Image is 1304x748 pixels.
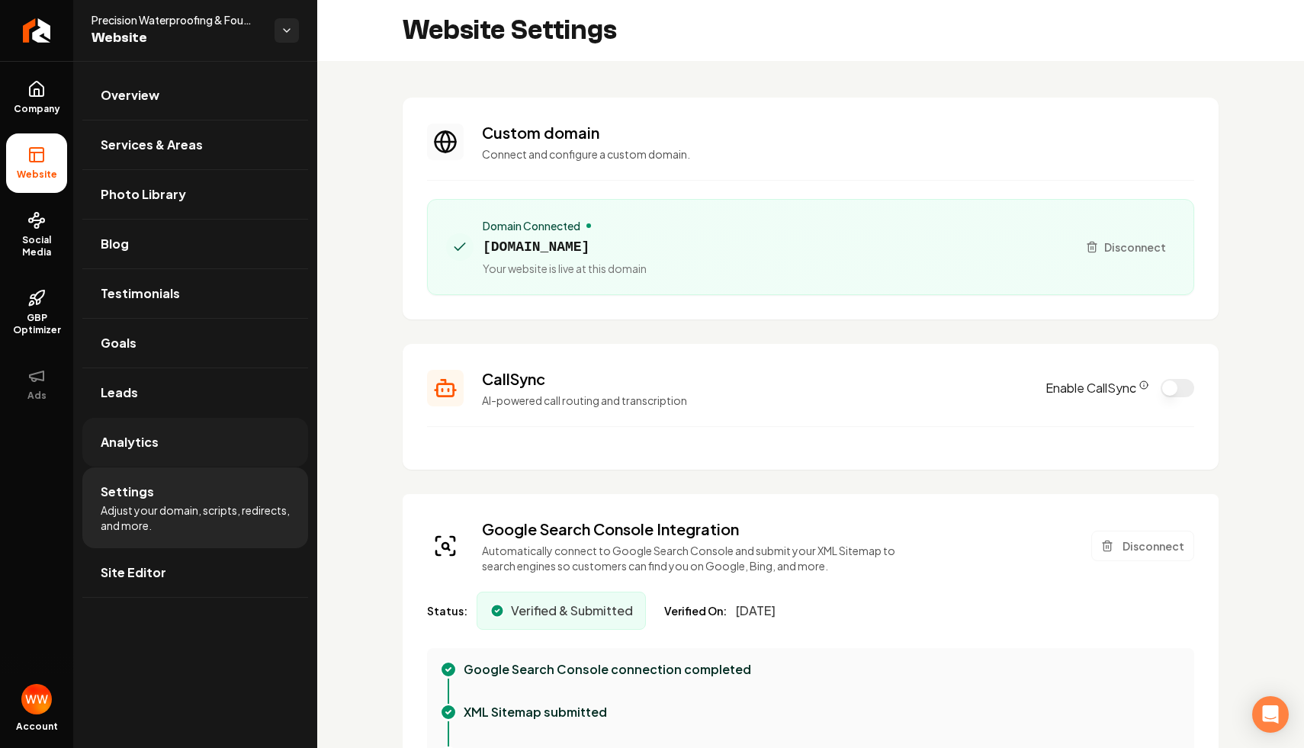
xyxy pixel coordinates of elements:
a: Photo Library [82,170,308,219]
p: AI-powered call routing and transcription [482,393,1027,408]
img: Rebolt Logo [23,18,51,43]
a: Goals [82,319,308,368]
span: Services & Areas [101,136,203,154]
span: Verified On: [664,603,727,618]
span: Goals [101,334,137,352]
p: Automatically connect to Google Search Console and submit your XML Sitemap to search engines so c... [482,543,913,573]
button: Disconnect [1077,233,1175,261]
p: Connect and configure a custom domain. [482,146,1194,162]
span: Settings [101,483,154,501]
span: Your website is live at this domain [483,261,647,276]
span: Domain Connected [483,218,580,233]
img: Will Wallace [21,684,52,714]
span: Analytics [101,433,159,451]
a: Blog [82,220,308,268]
span: Website [92,27,262,49]
span: Verified & Submitted [511,602,633,620]
a: Social Media [6,199,67,271]
span: Photo Library [101,185,186,204]
a: Services & Areas [82,120,308,169]
button: CallSync Info [1139,380,1148,390]
h2: Website Settings [403,15,617,46]
span: Site Editor [101,563,166,582]
span: Blog [101,235,129,253]
button: Disconnect [1091,531,1194,561]
h3: Custom domain [482,122,1194,143]
span: GBP Optimizer [6,312,67,336]
p: Google Search Console connection completed [464,660,751,679]
span: Social Media [6,234,67,258]
span: Adjust your domain, scripts, redirects, and more. [101,502,290,533]
button: Ads [6,355,67,414]
span: Account [16,721,58,733]
span: Overview [101,86,159,104]
span: Website [11,169,63,181]
span: Disconnect [1104,239,1166,255]
span: Status: [427,603,467,618]
a: Analytics [82,418,308,467]
a: GBP Optimizer [6,277,67,348]
a: Leads [82,368,308,417]
button: Open user button [21,684,52,714]
a: Testimonials [82,269,308,318]
a: Site Editor [82,548,308,597]
a: Company [6,68,67,127]
span: Company [8,103,66,115]
h3: CallSync [482,368,1027,390]
span: Testimonials [101,284,180,303]
span: Ads [21,390,53,402]
label: Enable CallSync [1045,379,1148,397]
span: Precision Waterproofing & Foundation Repair [92,12,262,27]
h3: Google Search Console Integration [482,518,913,540]
span: [DOMAIN_NAME] [483,236,647,258]
p: XML Sitemap submitted [464,703,607,721]
a: Overview [82,71,308,120]
div: Open Intercom Messenger [1252,696,1289,733]
span: Leads [101,384,138,402]
span: [DATE] [736,602,776,620]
